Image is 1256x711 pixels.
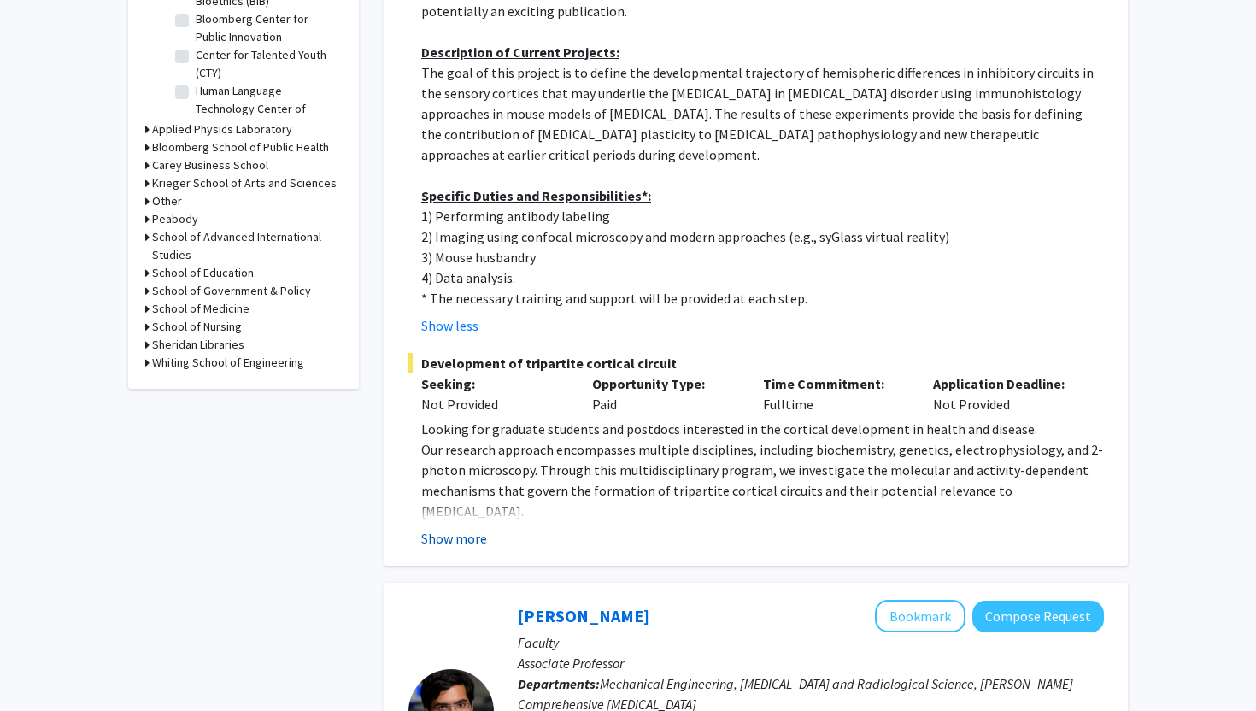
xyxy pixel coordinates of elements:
[421,44,619,61] u: Description of Current Projects:
[750,373,921,414] div: Fulltime
[421,439,1104,521] p: Our research approach encompasses multiple disciplines, including biochemistry, genetics, electro...
[421,206,1104,226] p: 1) Performing antibody labeling
[196,46,337,82] label: Center for Talented Youth (CTY)
[421,226,1104,247] p: 2) Imaging using confocal microscopy and modern approaches (e.g., syGlass virtual reality)
[421,373,566,394] p: Seeking:
[421,267,1104,288] p: 4) Data analysis.
[518,605,649,626] a: [PERSON_NAME]
[592,373,737,394] p: Opportunity Type:
[763,373,908,394] p: Time Commitment:
[152,336,244,354] h3: Sheridan Libraries
[421,394,566,414] div: Not Provided
[152,120,292,138] h3: Applied Physics Laboratory
[518,675,600,692] b: Departments:
[421,315,478,336] button: Show less
[152,282,311,300] h3: School of Government & Policy
[152,156,268,174] h3: Carey Business School
[152,300,249,318] h3: School of Medicine
[13,634,73,698] iframe: Chat
[579,373,750,414] div: Paid
[933,373,1078,394] p: Application Deadline:
[408,353,1104,373] span: Development of tripartite cortical circuit
[518,653,1104,673] p: Associate Professor
[152,318,242,336] h3: School of Nursing
[518,632,1104,653] p: Faculty
[972,601,1104,632] button: Compose Request to Ishan Barman
[152,138,329,156] h3: Bloomberg School of Public Health
[421,62,1104,165] p: The goal of this project is to define the developmental trajectory of hemispheric differences in ...
[421,247,1104,267] p: 3) Mouse husbandry
[196,82,337,136] label: Human Language Technology Center of Excellence (HLTCOE)
[152,192,182,210] h3: Other
[152,174,337,192] h3: Krieger School of Arts and Sciences
[196,10,337,46] label: Bloomberg Center for Public Innovation
[421,187,651,204] u: Specific Duties and Responsibilities*:
[920,373,1091,414] div: Not Provided
[421,419,1104,439] p: Looking for graduate students and postdocs interested in the cortical development in health and d...
[875,600,965,632] button: Add Ishan Barman to Bookmarks
[152,228,342,264] h3: School of Advanced International Studies
[152,264,254,282] h3: School of Education
[421,528,487,549] button: Show more
[152,354,304,372] h3: Whiting School of Engineering
[152,210,198,228] h3: Peabody
[421,288,1104,308] p: * The necessary training and support will be provided at each step.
